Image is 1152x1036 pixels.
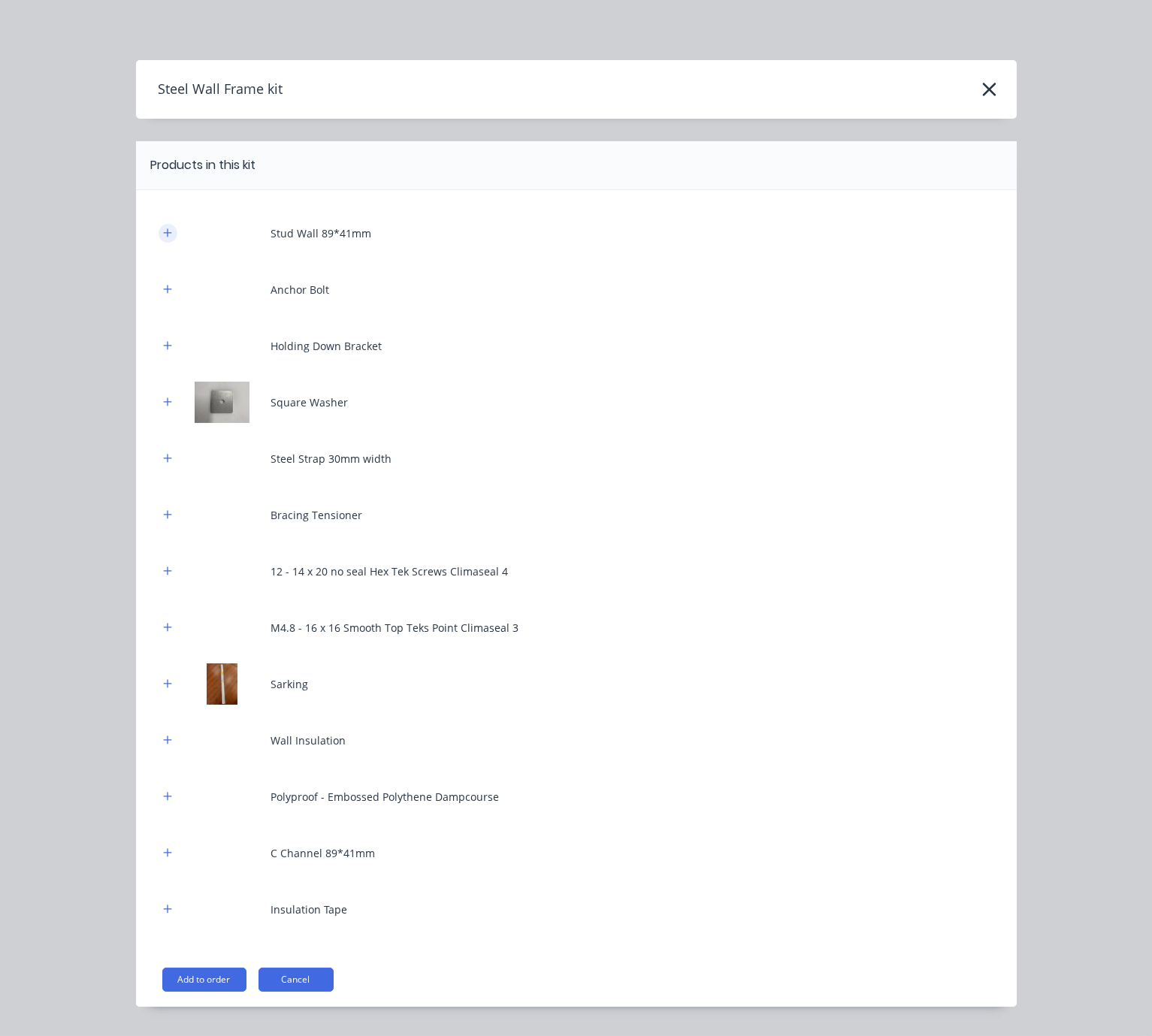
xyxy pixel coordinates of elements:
div: Insulation Tape [271,902,348,917]
div: Steel Strap 30mm width [271,451,392,467]
div: 12 - 14 x 20 no seal Hex Tek Screws Climaseal 4 [271,563,509,579]
div: Anchor Bolt [271,282,330,298]
div: Wall Insulation [271,732,346,748]
div: Products in this kit [151,156,256,174]
button: Cancel [259,968,334,992]
img: Sarking [185,663,260,705]
img: Square Washer [185,382,260,423]
div: Holding Down Bracket [271,338,382,354]
div: C Channel 89*41mm [271,845,376,861]
div: Bracing Tensioner [271,507,363,523]
h4: Steel Wall Frame kit [136,75,283,104]
div: Stud Wall 89*41mm [271,225,372,241]
div: M4.8 - 16 x 16 Smooth Top Teks Point Climaseal 3 [271,620,519,636]
div: Square Washer [271,394,349,410]
div: Sarking [271,676,309,692]
button: Add to order [162,968,246,992]
div: Polyproof - Embossed Polythene Dampcourse [271,789,500,805]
